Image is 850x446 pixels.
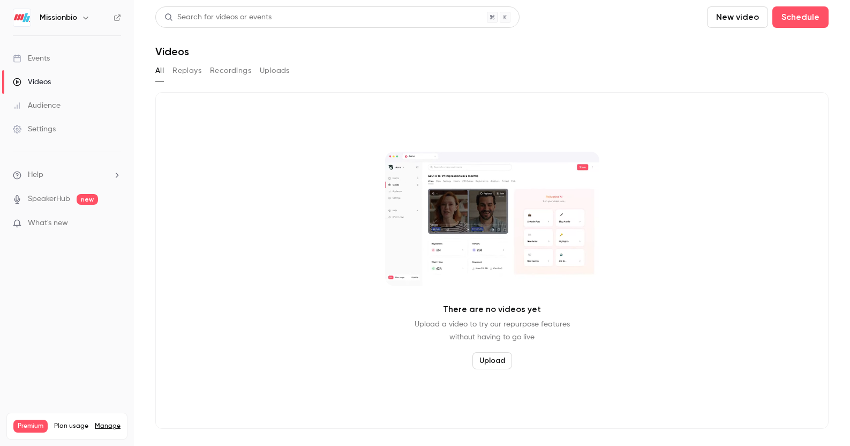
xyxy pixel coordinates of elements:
button: Upload [472,352,512,369]
div: Settings [13,124,56,135]
img: Missionbio [13,9,31,26]
p: Upload a video to try our repurpose features without having to go live [415,318,570,344]
button: Recordings [210,62,251,79]
button: Schedule [772,6,829,28]
a: SpeakerHub [28,194,70,205]
div: Search for videos or events [164,12,272,23]
span: Premium [13,420,48,433]
button: Uploads [260,62,290,79]
div: Events [13,53,50,64]
div: Videos [13,77,51,87]
span: Help [28,169,43,181]
h6: Missionbio [40,12,77,23]
span: new [77,194,98,205]
li: help-dropdown-opener [13,169,121,181]
span: Plan usage [54,422,88,430]
a: Manage [95,422,121,430]
div: Audience [13,100,61,111]
span: What's new [28,218,68,229]
p: There are no videos yet [443,303,541,316]
button: Replays [172,62,201,79]
section: Videos [155,6,829,440]
h1: Videos [155,45,189,58]
button: All [155,62,164,79]
button: New video [707,6,768,28]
